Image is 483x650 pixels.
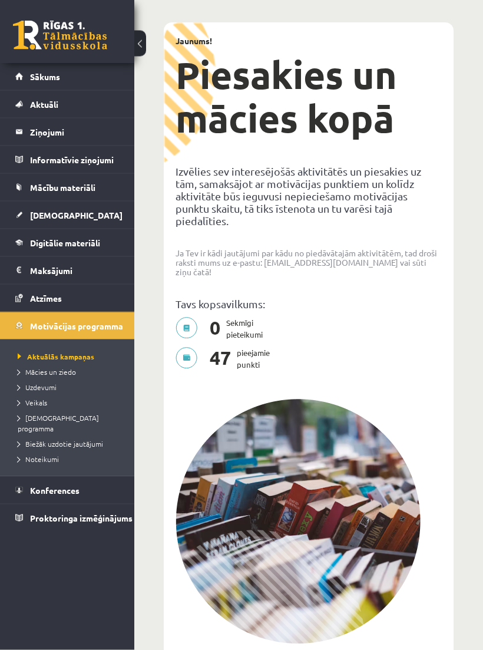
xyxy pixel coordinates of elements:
legend: Ziņojumi [30,118,120,146]
a: Aktuāli [15,91,120,118]
p: pieejamie punkti [176,348,277,371]
span: Aktuāli [30,99,58,110]
p: Sekmīgi pieteikumi [176,318,270,341]
span: Digitālie materiāli [30,237,100,248]
a: Uzdevumi [18,382,123,392]
span: 0 [204,318,226,341]
p: Ja Tev ir kādi jautājumi par kādu no piedāvātajām aktivitātēm, tad droši raksti mums uz e-pastu: ... [176,249,442,277]
a: Rīgas 1. Tālmācības vidusskola [13,21,107,50]
span: Mācību materiāli [30,182,95,193]
span: [DEMOGRAPHIC_DATA] [30,210,123,220]
h1: Piesakies un mācies kopā [176,54,442,141]
a: Noteikumi [18,454,123,464]
a: Informatīvie ziņojumi [15,146,120,173]
span: [DEMOGRAPHIC_DATA] programma [18,413,99,433]
span: Uzdevumi [18,382,57,392]
a: [DEMOGRAPHIC_DATA] programma [18,413,123,434]
img: campaign-image-1c4f3b39ab1f89d1fca25a8facaab35ebc8e40cf20aedba61fd73fb4233361ac.png [176,400,421,644]
span: Aktuālās kampaņas [18,352,94,361]
a: Biežāk uzdotie jautājumi [18,438,123,449]
span: Proktoringa izmēģinājums [30,513,133,523]
legend: Maksājumi [30,257,120,284]
span: Sākums [30,71,60,82]
legend: Informatīvie ziņojumi [30,146,120,173]
a: Mācies un ziedo [18,367,123,377]
span: 47 [204,348,237,371]
a: [DEMOGRAPHIC_DATA] [15,202,120,229]
span: Atzīmes [30,293,62,303]
strong: Jaunums! [176,36,212,47]
a: Sākums [15,63,120,90]
a: Digitālie materiāli [15,229,120,256]
a: Maksājumi [15,257,120,284]
span: Biežāk uzdotie jautājumi [18,439,103,448]
span: Konferences [30,485,80,496]
a: Atzīmes [15,285,120,312]
span: Motivācijas programma [30,321,123,331]
a: Proktoringa izmēģinājums [15,504,120,532]
span: Noteikumi [18,454,59,464]
a: Motivācijas programma [15,312,120,339]
span: Mācies un ziedo [18,367,76,377]
a: Aktuālās kampaņas [18,351,123,362]
a: Mācību materiāli [15,174,120,201]
span: Veikals [18,398,47,407]
a: Ziņojumi [15,118,120,146]
p: Izvēlies sev interesējošās aktivitātēs un piesakies uz tām, samaksājot ar motivācijas punktiem un... [176,166,442,227]
p: Tavs kopsavilkums: [176,298,442,311]
a: Konferences [15,477,120,504]
a: Veikals [18,397,123,408]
